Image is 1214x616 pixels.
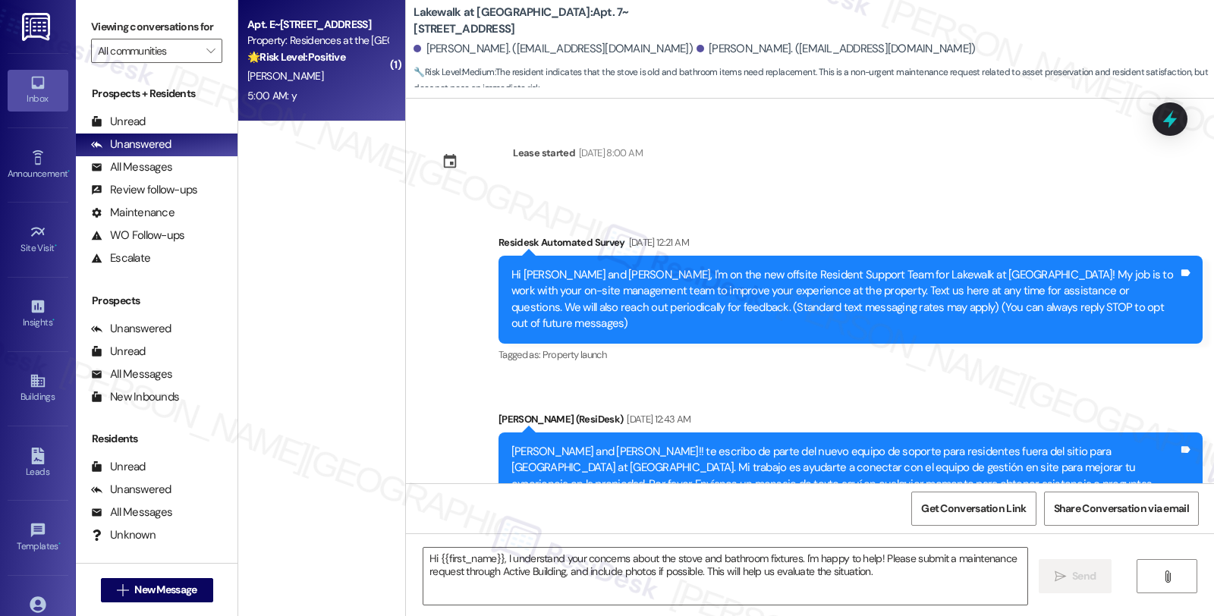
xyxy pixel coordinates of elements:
a: Buildings [8,368,68,409]
div: [PERSON_NAME] and [PERSON_NAME]!! te escribo de parte del nuevo equipo de soporte para residentes... [511,444,1178,509]
div: Residents [76,431,237,447]
a: Inbox [8,70,68,111]
span: • [68,166,70,177]
img: ResiDesk Logo [22,13,53,41]
strong: 🔧 Risk Level: Medium [414,66,494,78]
i:  [1162,570,1173,583]
span: Send [1072,568,1096,584]
div: Escalate [91,250,150,266]
div: All Messages [91,504,172,520]
div: 5:00 AM: y [247,89,297,102]
a: Leads [8,443,68,484]
i:  [117,584,128,596]
div: Maintenance [91,205,175,221]
div: Lease started [513,145,575,161]
span: Get Conversation Link [921,501,1026,517]
div: Prospects + Residents [76,86,237,102]
textarea: Hi {{first_name}}, I understand your concerns about the stove and bathroom fixtures. I'm happy to... [423,548,1027,605]
a: Insights • [8,294,68,335]
span: Property launch [543,348,606,361]
div: Property: Residences at the [GEOGRAPHIC_DATA] [247,33,388,49]
span: New Message [134,582,197,598]
i:  [206,45,215,57]
div: All Messages [91,159,172,175]
button: New Message [101,578,213,602]
b: Lakewalk at [GEOGRAPHIC_DATA]: Apt. 7~[STREET_ADDRESS] [414,5,717,37]
input: All communities [98,39,198,63]
span: • [52,315,55,325]
div: [PERSON_NAME]. ([EMAIL_ADDRESS][DOMAIN_NAME]) [697,41,976,57]
div: Unanswered [91,482,171,498]
a: Templates • [8,517,68,558]
div: Unread [91,459,146,475]
div: Unanswered [91,137,171,152]
div: Hi [PERSON_NAME] and [PERSON_NAME], I'm on the new offsite Resident Support Team for Lakewalk at ... [511,267,1178,332]
label: Viewing conversations for [91,15,222,39]
a: Site Visit • [8,219,68,260]
div: Unread [91,114,146,130]
i:  [1055,570,1066,583]
div: Unread [91,344,146,360]
span: : The resident indicates that the stove is old and bathroom items need replacement. This is a non... [414,64,1214,97]
div: Review follow-ups [91,182,197,198]
div: [PERSON_NAME] (ResiDesk) [498,411,1203,432]
span: • [58,539,61,549]
div: WO Follow-ups [91,228,184,244]
button: Share Conversation via email [1044,492,1199,526]
span: Share Conversation via email [1054,501,1189,517]
strong: 🌟 Risk Level: Positive [247,50,345,64]
div: [DATE] 12:43 AM [623,411,690,427]
div: New Inbounds [91,389,179,405]
div: Residesk Automated Survey [498,234,1203,256]
div: All Messages [91,366,172,382]
div: [DATE] 8:00 AM [575,145,643,161]
div: Unanswered [91,321,171,337]
div: [PERSON_NAME]. ([EMAIL_ADDRESS][DOMAIN_NAME]) [414,41,693,57]
div: Apt. E~[STREET_ADDRESS] [247,17,388,33]
button: Send [1039,559,1112,593]
button: Get Conversation Link [911,492,1036,526]
div: [DATE] 12:21 AM [625,234,689,250]
span: • [55,240,57,251]
div: Prospects [76,293,237,309]
div: Unknown [91,527,156,543]
span: [PERSON_NAME] [247,69,323,83]
div: Tagged as: [498,344,1203,366]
